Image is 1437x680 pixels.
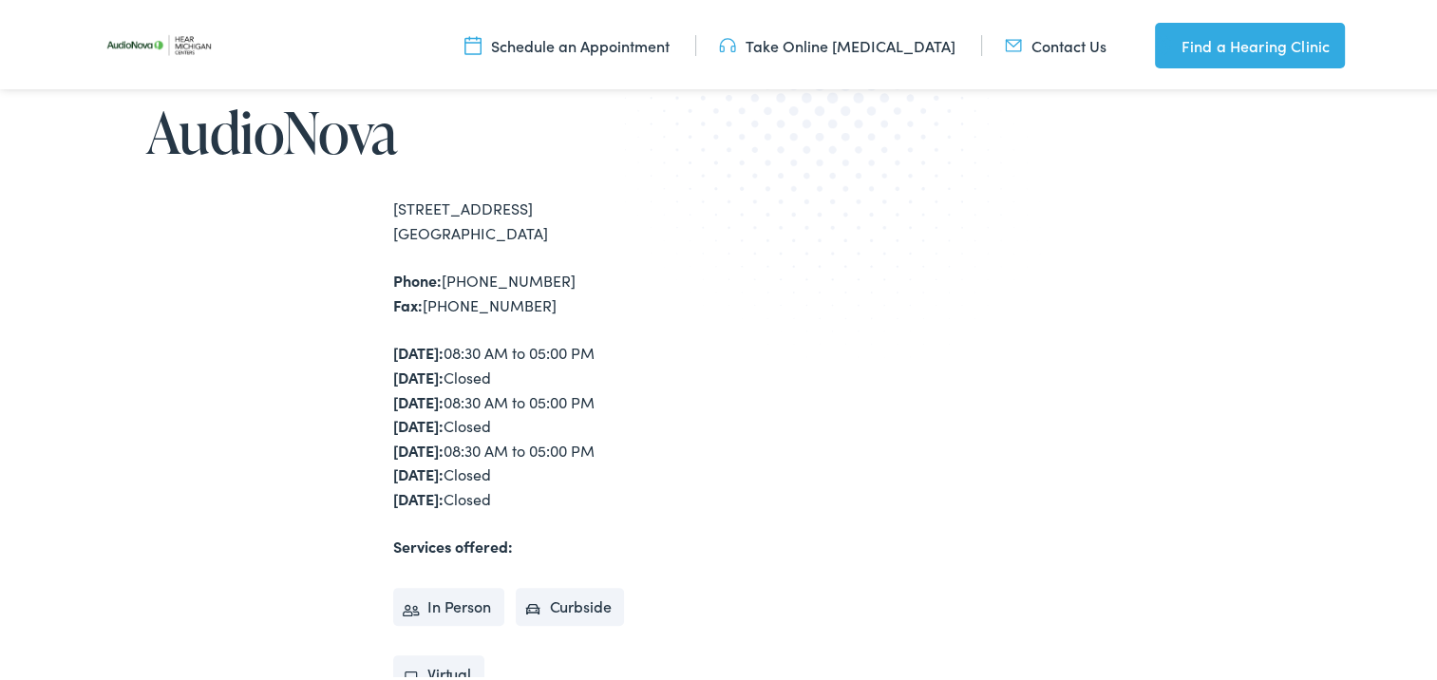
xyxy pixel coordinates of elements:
[393,484,444,505] strong: [DATE]:
[393,193,726,241] div: [STREET_ADDRESS] [GEOGRAPHIC_DATA]
[146,97,726,160] h1: AudioNova
[393,436,444,457] strong: [DATE]:
[393,337,726,507] div: 08:30 AM to 05:00 PM Closed 08:30 AM to 05:00 PM Closed 08:30 AM to 05:00 PM Closed Closed
[1155,19,1345,65] a: Find a Hearing Clinic
[393,411,444,432] strong: [DATE]:
[393,291,423,312] strong: Fax:
[719,31,736,52] img: utility icon
[393,266,442,287] strong: Phone:
[464,31,670,52] a: Schedule an Appointment
[1005,31,1106,52] a: Contact Us
[393,387,444,408] strong: [DATE]:
[1005,31,1022,52] img: utility icon
[516,584,625,622] li: Curbside
[393,363,444,384] strong: [DATE]:
[393,460,444,481] strong: [DATE]:
[393,338,444,359] strong: [DATE]:
[393,265,726,313] div: [PHONE_NUMBER] [PHONE_NUMBER]
[1155,30,1172,53] img: utility icon
[719,31,955,52] a: Take Online [MEDICAL_DATA]
[393,584,504,622] li: In Person
[393,532,513,553] strong: Services offered:
[464,31,482,52] img: utility icon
